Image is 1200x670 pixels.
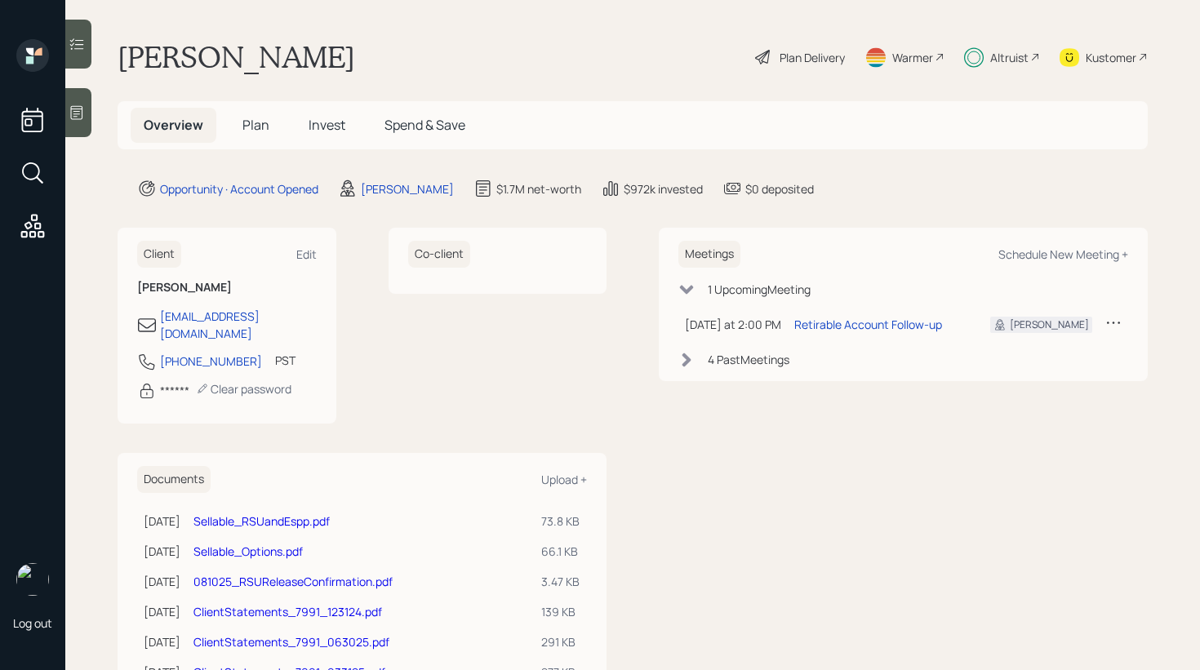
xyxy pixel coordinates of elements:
[541,472,587,487] div: Upload +
[144,116,203,134] span: Overview
[708,351,789,368] div: 4 Past Meeting s
[892,49,933,66] div: Warmer
[160,353,262,370] div: [PHONE_NUMBER]
[137,281,317,295] h6: [PERSON_NAME]
[745,180,814,197] div: $0 deposited
[990,49,1029,66] div: Altruist
[408,241,470,268] h6: Co-client
[361,180,454,197] div: [PERSON_NAME]
[1010,317,1089,332] div: [PERSON_NAME]
[137,466,211,493] h6: Documents
[496,180,581,197] div: $1.7M net-worth
[118,39,355,75] h1: [PERSON_NAME]
[160,180,318,197] div: Opportunity · Account Opened
[541,573,580,590] div: 3.47 KB
[384,116,465,134] span: Spend & Save
[193,574,393,589] a: 081025_RSUReleaseConfirmation.pdf
[678,241,740,268] h6: Meetings
[144,633,180,650] div: [DATE]
[13,615,52,631] div: Log out
[708,281,811,298] div: 1 Upcoming Meeting
[160,308,317,342] div: [EMAIL_ADDRESS][DOMAIN_NAME]
[541,633,580,650] div: 291 KB
[998,246,1128,262] div: Schedule New Meeting +
[144,573,180,590] div: [DATE]
[242,116,269,134] span: Plan
[196,381,291,397] div: Clear password
[296,246,317,262] div: Edit
[193,634,389,650] a: ClientStatements_7991_063025.pdf
[275,352,296,369] div: PST
[1086,49,1136,66] div: Kustomer
[193,604,382,619] a: ClientStatements_7991_123124.pdf
[309,116,345,134] span: Invest
[541,512,580,530] div: 73.8 KB
[541,543,580,560] div: 66.1 KB
[144,512,180,530] div: [DATE]
[541,603,580,620] div: 139 KB
[780,49,845,66] div: Plan Delivery
[794,316,942,333] div: Retirable Account Follow-up
[193,513,330,529] a: Sellable_RSUandEspp.pdf
[144,603,180,620] div: [DATE]
[685,316,781,333] div: [DATE] at 2:00 PM
[16,563,49,596] img: retirable_logo.png
[193,544,303,559] a: Sellable_Options.pdf
[624,180,703,197] div: $972k invested
[137,241,181,268] h6: Client
[144,543,180,560] div: [DATE]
